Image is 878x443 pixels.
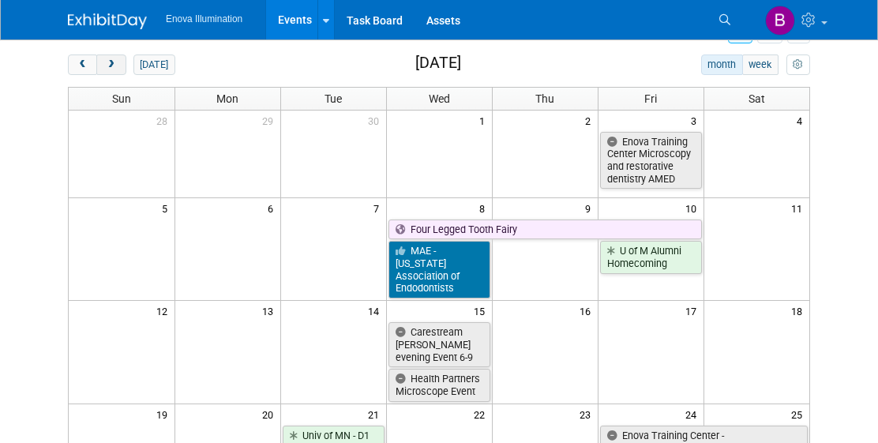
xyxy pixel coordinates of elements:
[216,92,238,105] span: Mon
[644,92,657,105] span: Fri
[68,13,147,29] img: ExhibitDay
[366,301,386,321] span: 14
[684,404,704,424] span: 24
[366,404,386,424] span: 21
[793,60,803,70] i: Personalize Calendar
[742,54,779,75] button: week
[684,301,704,321] span: 17
[749,92,765,105] span: Sat
[166,13,242,24] span: Enova Illumination
[68,54,97,75] button: prev
[133,54,175,75] button: [DATE]
[261,404,280,424] span: 20
[535,92,554,105] span: Thu
[415,54,461,72] h2: [DATE]
[786,54,810,75] button: myCustomButton
[600,132,702,190] a: Enova Training Center Microscopy and restorative dentistry AMED
[155,301,174,321] span: 12
[261,301,280,321] span: 13
[388,220,702,240] a: Four Legged Tooth Fairy
[583,198,598,218] span: 9
[266,198,280,218] span: 6
[583,111,598,130] span: 2
[429,92,450,105] span: Wed
[689,111,704,130] span: 3
[160,198,174,218] span: 5
[578,404,598,424] span: 23
[472,404,492,424] span: 22
[790,198,809,218] span: 11
[472,301,492,321] span: 15
[325,92,342,105] span: Tue
[478,198,492,218] span: 8
[388,241,490,298] a: MAE - [US_STATE] Association of Endodontists
[155,111,174,130] span: 28
[155,404,174,424] span: 19
[372,198,386,218] span: 7
[261,111,280,130] span: 29
[366,111,386,130] span: 30
[388,369,490,401] a: Health Partners Microscope Event
[578,301,598,321] span: 16
[388,322,490,367] a: Carestream [PERSON_NAME] evening Event 6-9
[795,111,809,130] span: 4
[112,92,131,105] span: Sun
[790,404,809,424] span: 25
[765,6,795,36] img: Bailey Green
[701,54,743,75] button: month
[790,301,809,321] span: 18
[96,54,126,75] button: next
[684,198,704,218] span: 10
[478,111,492,130] span: 1
[600,241,702,273] a: U of M Alumni Homecoming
